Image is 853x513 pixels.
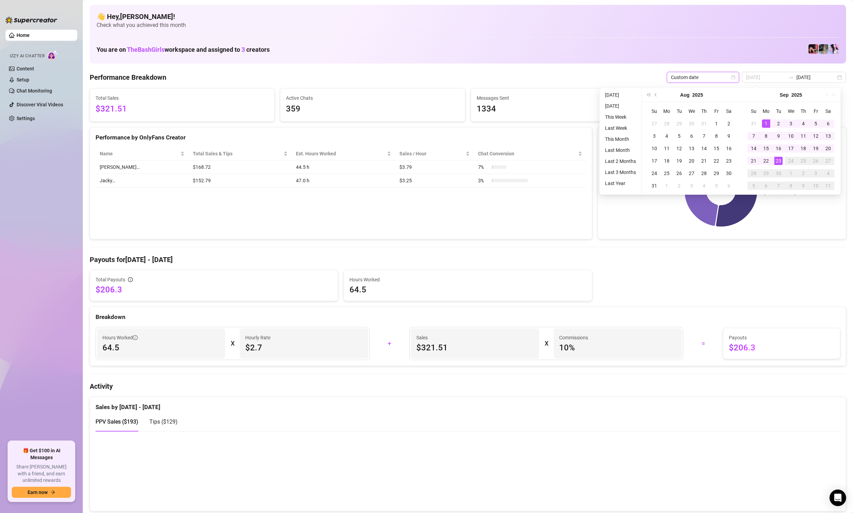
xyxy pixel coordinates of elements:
a: Home [17,32,30,38]
img: logo-BBDzfeDw.svg [6,17,57,23]
span: Earn now [28,490,48,495]
li: Last Year [602,179,639,187]
h1: You are on workspace and assigned to creators [97,46,270,54]
div: 6 [824,119,832,128]
div: 2 [725,119,733,128]
div: 6 [687,132,696,140]
div: + [374,338,405,349]
span: 359 [286,103,459,116]
td: 2025-09-04 [797,117,810,130]
th: We [685,105,698,117]
div: 13 [687,144,696,153]
td: 2025-10-01 [785,167,797,180]
article: Hourly Rate [245,334,270,341]
div: 30 [725,169,733,177]
div: 14 [750,144,758,153]
td: 2025-08-23 [723,155,735,167]
div: 25 [799,157,807,165]
div: 4 [700,182,708,190]
td: 2025-09-16 [772,142,785,155]
td: 2025-08-27 [685,167,698,180]
td: 2025-09-01 [661,180,673,192]
td: 2025-09-30 [772,167,785,180]
span: Messages Sent [477,94,650,102]
td: 2025-07-29 [673,117,685,130]
th: Tu [772,105,785,117]
div: 4 [663,132,671,140]
div: 27 [824,157,832,165]
span: Chat Conversion [478,150,577,157]
div: 10 [812,182,820,190]
div: Open Intercom Messenger [830,490,846,506]
div: 14 [700,144,708,153]
div: 15 [712,144,721,153]
td: 2025-09-18 [797,142,810,155]
td: $152.79 [189,174,292,187]
span: $2.7 [245,342,363,353]
td: 2025-09-28 [747,167,760,180]
div: 2 [774,119,783,128]
span: 10 % [559,342,676,353]
div: 9 [725,132,733,140]
a: Chat Monitoring [17,88,52,94]
td: 2025-09-07 [747,130,760,142]
td: 2025-07-27 [648,117,661,130]
span: info-circle [128,277,133,282]
div: 10 [650,144,658,153]
img: Jacky [809,44,818,54]
span: calendar [731,75,735,79]
button: Choose a month [680,88,690,102]
div: 4 [799,119,807,128]
div: 8 [787,182,795,190]
div: 17 [787,144,795,153]
th: Sa [723,105,735,117]
td: 2025-09-09 [772,130,785,142]
span: 3 [241,46,245,53]
td: 2025-10-09 [797,180,810,192]
td: 2025-09-01 [760,117,772,130]
td: $168.72 [189,161,292,174]
div: 31 [650,182,658,190]
td: 2025-08-21 [698,155,710,167]
td: 2025-07-31 [698,117,710,130]
div: 28 [663,119,671,128]
td: 2025-08-03 [648,130,661,142]
td: 2025-09-14 [747,142,760,155]
button: Last year (Control + left) [645,88,652,102]
div: 25 [663,169,671,177]
td: 2025-08-05 [673,130,685,142]
td: 2025-09-08 [760,130,772,142]
td: 2025-08-16 [723,142,735,155]
div: 11 [799,132,807,140]
td: 2025-08-01 [710,117,723,130]
div: 29 [712,169,721,177]
div: 11 [663,144,671,153]
th: Mo [760,105,772,117]
th: Name [96,147,189,161]
td: 2025-09-23 [772,155,785,167]
div: Sales by [DATE] - [DATE] [96,397,840,412]
div: 19 [675,157,683,165]
th: Su [747,105,760,117]
div: 7 [700,132,708,140]
div: 24 [650,169,658,177]
div: 9 [774,132,783,140]
td: 2025-09-10 [785,130,797,142]
div: 2 [799,169,807,177]
td: 2025-10-02 [797,167,810,180]
div: 20 [687,157,696,165]
td: 2025-09-05 [810,117,822,130]
span: Total Sales [96,94,269,102]
li: [DATE] [602,102,639,110]
div: 31 [700,119,708,128]
span: 1334 [477,103,650,116]
div: = [687,338,719,349]
img: Brenda [819,44,829,54]
td: 2025-10-10 [810,180,822,192]
div: 18 [799,144,807,153]
div: 5 [675,132,683,140]
span: TheBashGirls [127,46,165,53]
div: 30 [687,119,696,128]
th: Mo [661,105,673,117]
div: 6 [725,182,733,190]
